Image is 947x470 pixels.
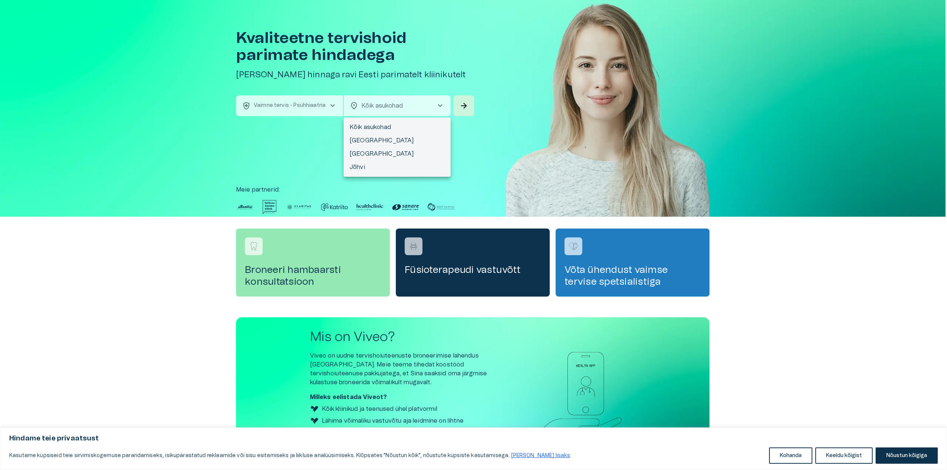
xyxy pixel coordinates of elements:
[876,447,938,464] button: Nõustun kõigiga
[38,6,49,12] span: Help
[9,451,571,460] p: Kasutame küpsiseid teie sirvimiskogemuse parandamiseks, isikupärastatud reklaamide või sisu esita...
[815,447,873,464] button: Keeldu kõigist
[769,447,812,464] button: Kohanda
[344,121,451,134] li: Kõik asukohad
[344,134,451,147] li: [GEOGRAPHIC_DATA]
[9,434,938,443] p: Hindame teie privaatsust
[511,453,571,459] a: Loe lisaks
[344,160,451,174] li: Jõhvi
[344,147,451,160] li: [GEOGRAPHIC_DATA]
